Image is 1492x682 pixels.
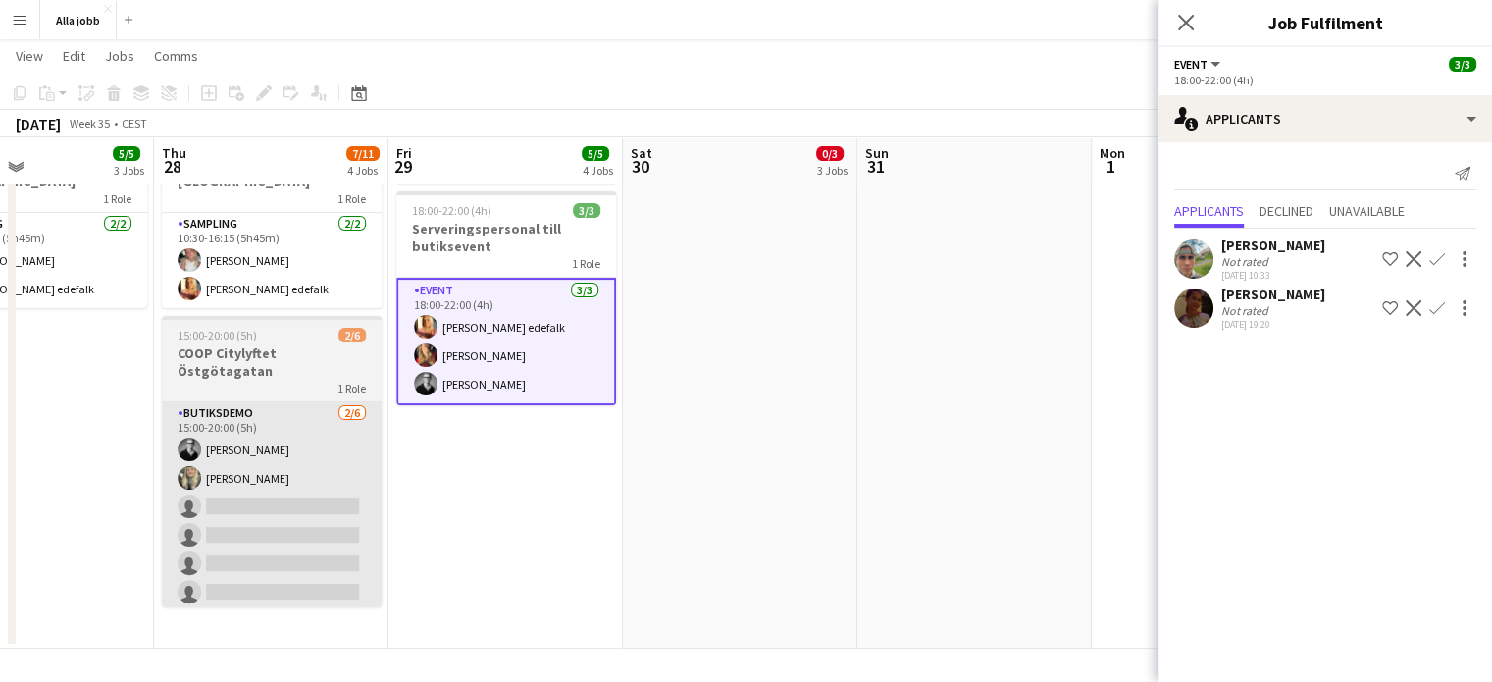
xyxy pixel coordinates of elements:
span: 15:00-20:00 (5h) [178,328,257,342]
span: 3/3 [573,203,600,218]
span: 31 [862,155,889,178]
span: Thu [162,144,186,162]
app-card-role: Event3/318:00-22:00 (4h)[PERSON_NAME] edefalk[PERSON_NAME][PERSON_NAME] [396,278,616,405]
span: Sat [631,144,652,162]
div: [DATE] [16,114,61,133]
span: 1 Role [337,381,366,395]
span: Mon [1100,144,1125,162]
div: 3 Jobs [114,163,144,178]
a: View [8,43,51,69]
span: View [16,47,43,65]
h3: COOP Citylyftet Östgötagatan [162,344,382,380]
span: 28 [159,155,186,178]
div: [PERSON_NAME] [1221,286,1325,303]
app-job-card: 10:30-16:15 (5h45m)2/2Fortnox vattensampling i [GEOGRAPHIC_DATA]1 RoleSampling2/210:30-16:15 (5h4... [162,127,382,308]
span: 3/3 [1449,57,1476,72]
span: Sun [865,144,889,162]
span: 18:00-22:00 (4h) [412,203,491,218]
div: 3 Jobs [817,163,848,178]
span: 0/3 [816,146,844,161]
app-job-card: 18:00-22:00 (4h)3/3Serveringspersonal till butiksevent1 RoleEvent3/318:00-22:00 (4h)[PERSON_NAME]... [396,191,616,405]
div: CEST [122,116,147,131]
div: [DATE] 10:33 [1221,269,1325,282]
h3: Serveringspersonal till butiksevent [396,220,616,255]
span: 1 Role [337,191,366,206]
app-job-card: 15:00-20:00 (5h)2/6COOP Citylyftet Östgötagatan1 RoleButiksdemo2/615:00-20:00 (5h)[PERSON_NAME][P... [162,316,382,606]
a: Comms [146,43,206,69]
a: Jobs [97,43,142,69]
div: [DATE] 19:20 [1221,318,1325,331]
span: Week 35 [65,116,114,131]
h3: Job Fulfilment [1158,10,1492,35]
span: Fri [396,144,412,162]
a: Edit [55,43,93,69]
span: 1 [1097,155,1125,178]
span: 5/5 [582,146,609,161]
span: Applicants [1174,204,1244,218]
span: 1 Role [103,191,131,206]
span: 7/11 [346,146,380,161]
span: 1 Role [572,256,600,271]
div: 4 Jobs [347,163,379,178]
app-card-role: Sampling2/210:30-16:15 (5h45m)[PERSON_NAME][PERSON_NAME] edefalk [162,213,382,308]
app-card-role: Butiksdemo2/615:00-20:00 (5h)[PERSON_NAME][PERSON_NAME] [162,402,382,611]
span: Comms [154,47,198,65]
span: Edit [63,47,85,65]
div: 4 Jobs [583,163,613,178]
span: 2/6 [338,328,366,342]
button: Alla jobb [40,1,117,39]
span: Unavailable [1329,204,1405,218]
div: Applicants [1158,95,1492,142]
span: Declined [1260,204,1313,218]
span: 30 [628,155,652,178]
span: Event [1174,57,1208,72]
span: Jobs [105,47,134,65]
div: Not rated [1221,254,1272,269]
span: 29 [393,155,412,178]
div: 18:00-22:00 (4h) [1174,73,1476,87]
button: Event [1174,57,1223,72]
div: Not rated [1221,303,1272,318]
span: 5/5 [113,146,140,161]
div: [PERSON_NAME] [1221,236,1325,254]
